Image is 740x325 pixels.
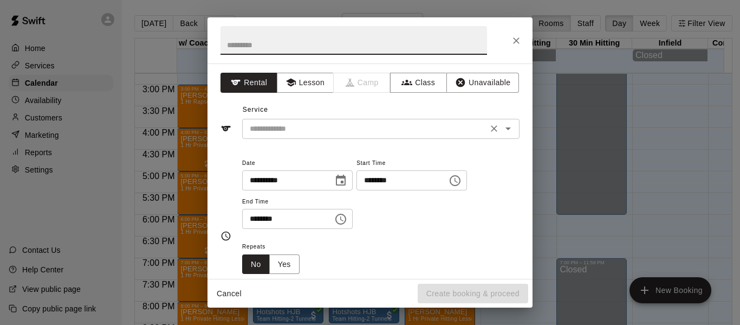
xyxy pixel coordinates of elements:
button: Yes [269,254,300,275]
button: Open [501,121,516,136]
button: Lesson [277,73,334,93]
button: Choose time, selected time is 5:00 PM [330,208,352,230]
span: End Time [242,195,353,209]
button: Cancel [212,284,246,304]
span: Service [243,106,268,113]
button: Rental [220,73,277,93]
button: Class [390,73,447,93]
button: Choose date, selected date is Oct 15, 2025 [330,170,352,192]
span: Start Time [356,156,467,171]
button: Choose time, selected time is 4:30 PM [444,170,466,192]
span: Repeats [242,240,308,254]
span: Date [242,156,353,171]
button: No [242,254,270,275]
div: outlined button group [242,254,300,275]
button: Close [507,31,526,50]
button: Unavailable [446,73,519,93]
svg: Timing [220,231,231,241]
svg: Service [220,123,231,134]
span: Camps can only be created in the Services page [334,73,391,93]
button: Clear [486,121,502,136]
